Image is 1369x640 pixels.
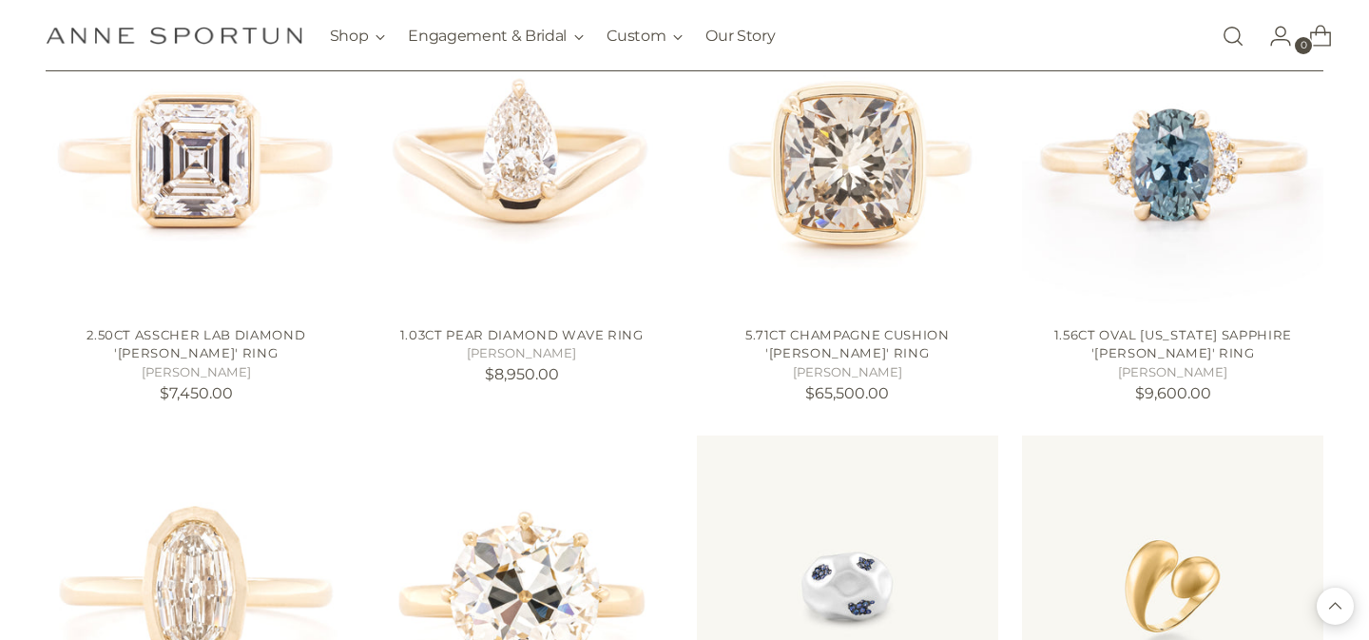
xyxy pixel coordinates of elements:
[1214,17,1252,55] a: Open search modal
[697,9,998,310] a: 5.71ct Champagne Cushion 'Haley' Ring
[371,9,673,311] a: 1.03ct Pear Diamond Wave Ring
[697,363,998,382] h5: [PERSON_NAME]
[87,327,305,361] a: 2.50ct Asscher Lab Diamond '[PERSON_NAME]' Ring
[1022,363,1324,382] h5: [PERSON_NAME]
[745,327,950,361] a: 5.71ct Champagne Cushion '[PERSON_NAME]' Ring
[1135,384,1211,402] span: $9,600.00
[330,15,386,57] button: Shop
[1054,327,1292,361] a: 1.56ct Oval [US_STATE] Sapphire '[PERSON_NAME]' Ring
[400,327,644,342] a: 1.03ct Pear Diamond Wave Ring
[1022,9,1324,311] a: 1.56ct Oval Montana Sapphire 'Kathleen' Ring
[705,15,775,57] a: Our Story
[1294,17,1332,55] a: Open cart modal
[1317,588,1354,625] button: Back to top
[408,15,584,57] button: Engagement & Bridal
[46,363,347,382] h5: [PERSON_NAME]
[1295,37,1312,54] span: 0
[1254,17,1292,55] a: Go to the account page
[371,344,673,363] h5: [PERSON_NAME]
[607,15,683,57] button: Custom
[160,384,233,402] span: $7,450.00
[46,27,302,45] a: Anne Sportun Fine Jewellery
[46,9,347,310] a: 2.50ct Asscher Lab Diamond 'Haley' Ring
[485,365,559,383] span: $8,950.00
[805,384,889,402] span: $65,500.00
